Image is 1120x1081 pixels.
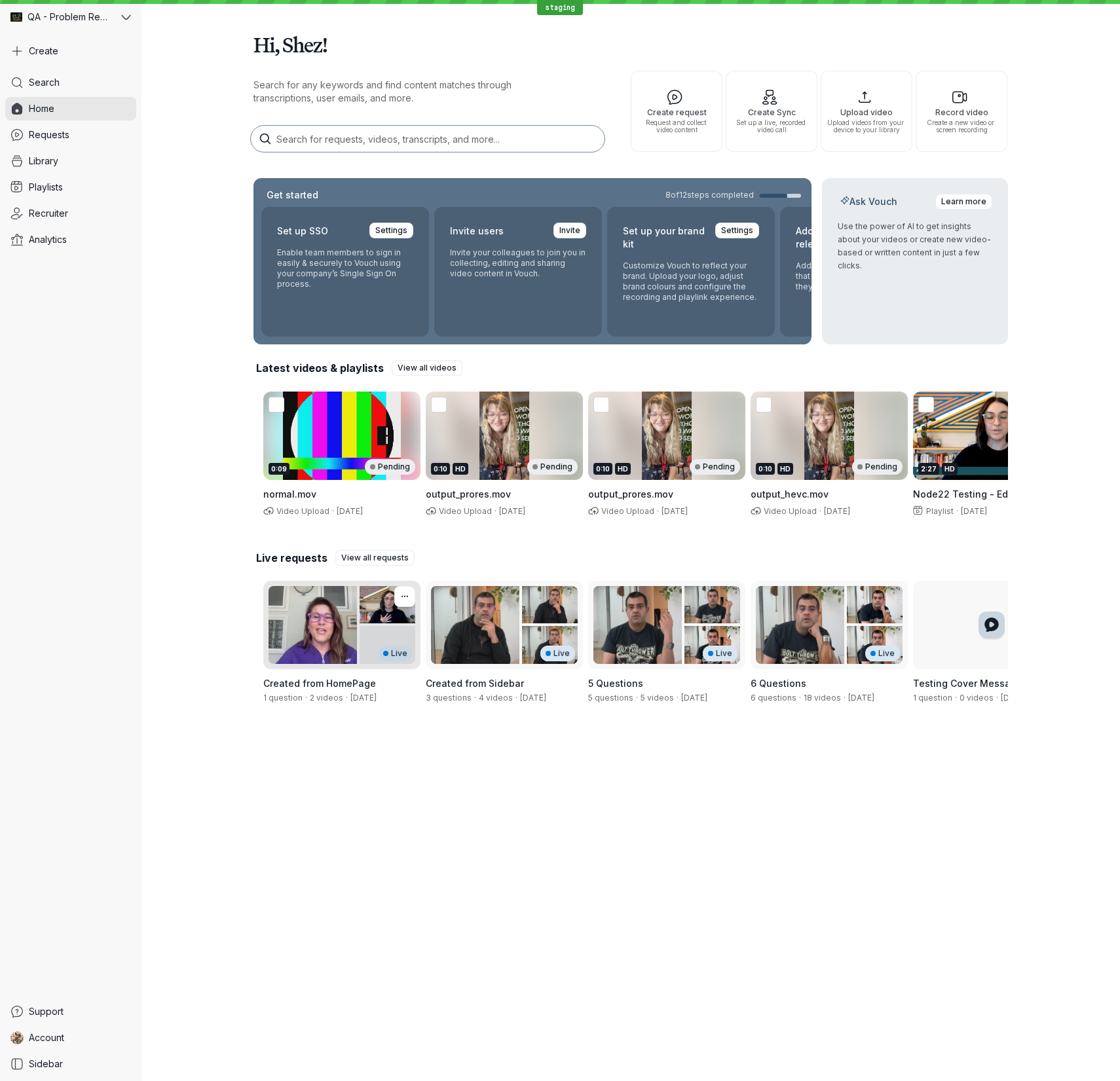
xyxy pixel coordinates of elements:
[623,223,707,253] h2: Set up your brand kit
[922,119,1001,134] span: Create a new video or screen recording
[394,586,415,607] button: More actions
[256,551,327,565] h2: Live requests
[761,506,817,516] span: Video Upload
[499,506,525,516] span: [DATE]
[756,463,775,475] div: 0:10
[5,202,136,225] a: Recruiter
[29,45,58,58] span: Create
[942,463,958,475] div: HD
[916,71,1007,152] button: Record videoCreate a new video or screen recording
[341,551,409,564] span: View all requests
[28,10,111,24] span: QA - Problem Reproduction
[5,149,136,173] a: Library
[5,175,136,199] a: Playlists
[365,459,415,475] div: Pending
[10,1031,24,1044] img: Shez Katrak avatar
[277,247,413,289] p: Enable team members to sign in easily & securely to Vouch using your company’s Single Sign On pro...
[838,195,900,208] h2: Ask Vouch
[369,223,413,238] a: Settings
[777,463,793,475] div: HD
[29,1031,64,1044] span: Account
[453,463,468,475] div: HD
[553,223,586,238] a: Invite
[10,11,22,23] img: QA - Problem Reproduction avatar
[641,693,674,703] span: 5 videos
[426,693,472,703] span: 3 questions
[994,693,1001,703] span: ·
[520,693,546,703] span: Created by Staging Problem Reproduction
[824,506,850,516] span: [DATE]
[253,26,1008,63] h1: Hi, Shez!
[392,360,462,376] a: View all videos
[253,79,568,105] p: Search for any keywords and find content matches through transcriptions, user emails, and more.
[5,1026,136,1050] a: Shez Katrak avatarAccount
[827,108,906,117] span: Upload video
[29,1057,63,1071] span: Sidebar
[436,506,492,516] span: Video Upload
[29,155,58,168] span: Library
[681,693,707,703] span: Created by Staging Problem Reproduction
[264,189,321,202] h2: Get started
[350,693,377,703] span: Created by Staging Problem Reproduction
[256,361,384,375] h2: Latest videos & playlists
[29,207,68,220] span: Recruiter
[5,5,136,29] button: QA - Problem Reproduction avatarQA - Problem Reproduction
[918,463,939,475] div: 2:27
[527,459,578,475] div: Pending
[29,1005,64,1018] span: Support
[5,39,136,63] button: Create
[5,1052,136,1076] a: Sidebar
[935,194,992,210] a: Learn more
[263,693,303,703] span: 1 question
[732,119,812,134] span: Set up a live, recorded video call
[5,97,136,120] a: Home
[952,693,960,703] span: ·
[588,693,633,703] span: 5 questions
[633,693,641,703] span: ·
[450,247,586,279] p: Invite your colleagues to join you in collecting, editing and sharing video content in Vouch.
[848,693,874,703] span: Created by Staging Problem Reproduction
[637,119,717,134] span: Request and collect video content
[674,693,681,703] span: ·
[852,459,903,475] div: Pending
[751,488,829,500] span: output_hevc.mov
[5,123,136,147] a: Requests
[251,126,605,152] input: Search for requests, videos, transcripts, and more...
[593,463,612,475] div: 0:10
[5,1000,136,1023] a: Support
[732,108,812,117] span: Create Sync
[29,233,67,246] span: Analytics
[343,693,350,703] span: ·
[303,693,310,703] span: ·
[721,224,753,237] span: Settings
[5,5,119,29] div: QA - Problem Reproduction
[726,71,817,152] button: Create SyncSet up a live, recorded video call
[263,488,316,500] span: normal.mov
[5,228,136,251] a: Analytics
[375,224,407,237] span: Settings
[960,693,994,703] span: 0 videos
[599,506,654,516] span: Video Upload
[654,506,662,517] span: ·
[559,224,580,237] span: Invite
[5,71,136,94] a: Search
[426,488,511,500] span: output_prores.mov
[796,261,932,292] p: Add your own content release form that responders agree to when they record using Vouch.
[269,463,289,475] div: 0:09
[492,506,499,517] span: ·
[310,693,343,703] span: 2 videos
[924,506,954,516] span: Playlist
[838,220,992,272] p: Use the power of AI to get insights about your videos or create new video-based or written conten...
[337,506,363,516] span: [DATE]
[263,678,376,689] span: Created from HomePage
[1001,693,1027,703] span: Created by Staging Problem Reproduction
[690,459,740,475] div: Pending
[796,693,804,703] span: ·
[588,678,643,689] span: 5 Questions
[827,119,906,134] span: Upload videos from your device to your library
[662,506,688,516] span: [DATE]
[961,506,987,516] span: [DATE]
[431,463,450,475] div: 0:10
[941,195,986,208] span: Learn more
[450,223,504,240] h2: Invite users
